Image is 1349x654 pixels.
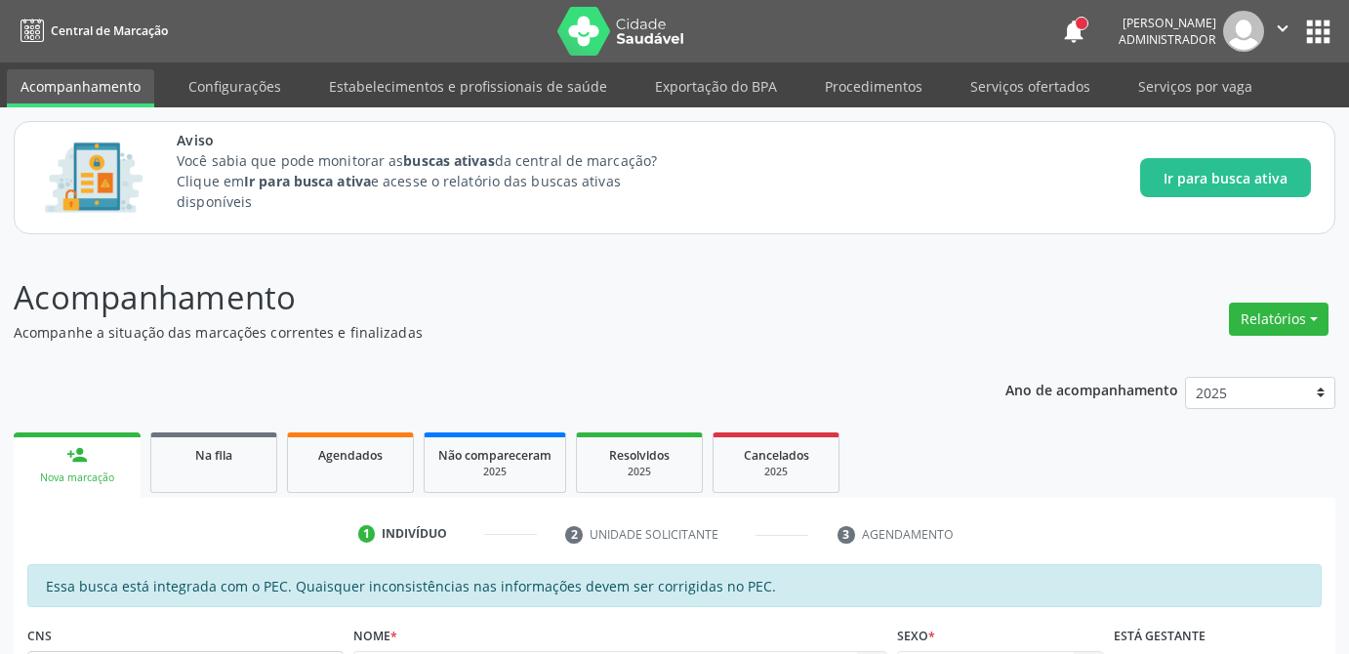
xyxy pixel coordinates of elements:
p: Ano de acompanhamento [1005,377,1178,401]
button: notifications [1060,18,1087,45]
span: Resolvidos [609,447,670,464]
label: Está gestante [1114,621,1206,651]
strong: buscas ativas [403,151,494,170]
div: [PERSON_NAME] [1119,15,1216,31]
span: Central de Marcação [51,22,168,39]
button: Relatórios [1229,303,1329,336]
button:  [1264,11,1301,52]
a: Serviços ofertados [957,69,1104,103]
p: Você sabia que pode monitorar as da central de marcação? Clique em e acesse o relatório das busca... [177,150,693,212]
div: person_add [66,444,88,466]
span: Cancelados [744,447,809,464]
span: Não compareceram [438,447,552,464]
span: Ir para busca ativa [1164,168,1288,188]
span: Agendados [318,447,383,464]
strong: Ir para busca ativa [244,172,371,190]
a: Procedimentos [811,69,936,103]
a: Acompanhamento [7,69,154,107]
p: Acompanhe a situação das marcações correntes e finalizadas [14,322,939,343]
label: Sexo [897,621,935,651]
img: img [1223,11,1264,52]
a: Exportação do BPA [641,69,791,103]
label: Nome [353,621,397,651]
button: apps [1301,15,1335,49]
button: Ir para busca ativa [1140,158,1311,197]
a: Serviços por vaga [1124,69,1266,103]
div: Indivíduo [382,525,447,543]
a: Estabelecimentos e profissionais de saúde [315,69,621,103]
img: Imagem de CalloutCard [38,134,149,222]
p: Acompanhamento [14,273,939,322]
span: Na fila [195,447,232,464]
a: Configurações [175,69,295,103]
a: Central de Marcação [14,15,168,47]
div: 2025 [438,465,552,479]
div: 1 [358,525,376,543]
div: 2025 [727,465,825,479]
i:  [1272,18,1293,39]
span: Administrador [1119,31,1216,48]
div: 2025 [591,465,688,479]
div: Nova marcação [27,470,127,485]
div: Essa busca está integrada com o PEC. Quaisquer inconsistências nas informações devem ser corrigid... [27,564,1322,607]
span: Aviso [177,130,693,150]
